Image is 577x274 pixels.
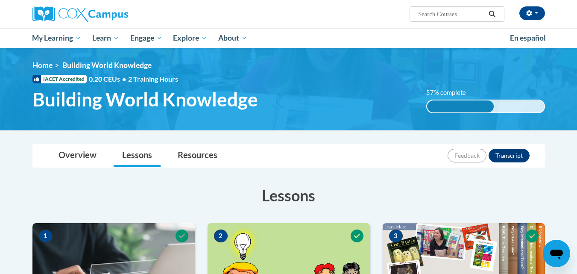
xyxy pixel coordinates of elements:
a: Explore [167,28,213,48]
span: En español [510,33,546,42]
button: Account Settings [519,6,545,20]
a: Overview [50,144,105,167]
span: Building World Knowledge [32,88,258,111]
span: 3 [389,230,403,242]
div: Main menu [20,28,558,48]
iframe: Button to launch messaging window [543,240,570,267]
button: Search [486,9,498,19]
span: 0.20 CEUs [89,74,128,84]
label: 57% complete [426,88,475,97]
span: • [122,75,126,83]
a: Home [32,61,53,70]
span: 1 [39,230,53,242]
span: Engage [130,33,162,43]
a: About [213,28,253,48]
span: Learn [92,33,119,43]
span: 2 [214,230,228,242]
span: IACET Accredited [32,75,87,83]
a: Lessons [114,144,161,167]
span: About [218,33,247,43]
input: Search Courses [417,9,486,19]
a: Resources [169,144,226,167]
span: My Learning [32,33,81,43]
h3: Lessons [32,185,545,206]
a: My Learning [27,28,87,48]
div: 57% complete [427,100,494,112]
a: Engage [125,28,168,48]
button: Transcript [489,149,530,162]
span: Explore [173,33,207,43]
button: Feedback [448,149,486,162]
span: Building World Knowledge [62,61,152,70]
img: Cox Campus [32,6,128,22]
span: 2 Training Hours [128,75,178,83]
a: Learn [87,28,125,48]
a: En español [504,29,551,47]
a: Cox Campus [32,6,195,22]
